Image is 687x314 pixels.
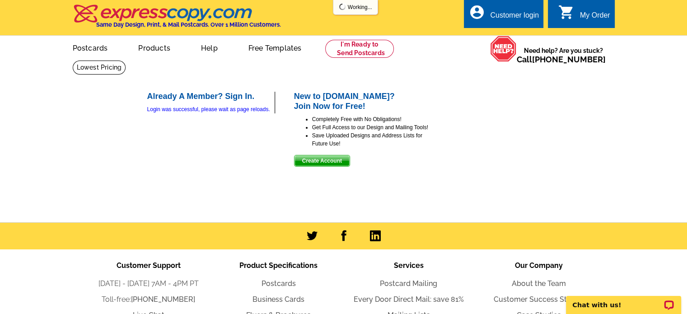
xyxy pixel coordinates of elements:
[58,37,122,58] a: Postcards
[96,21,281,28] h4: Same Day Design, Print, & Mail Postcards. Over 1 Million Customers.
[394,261,424,270] span: Services
[312,131,430,148] li: Save Uploaded Designs and Address Lists for Future Use!
[354,295,464,304] a: Every Door Direct Mail: save 81%
[512,279,566,288] a: About the Team
[468,4,485,20] i: account_circle
[580,11,610,24] div: My Order
[147,105,274,113] div: Login was successful, please wait as page reloads.
[252,295,304,304] a: Business Cards
[517,55,606,64] span: Call
[84,278,214,289] li: [DATE] - [DATE] 7AM - 4PM PT
[294,155,350,167] button: Create Account
[124,37,185,58] a: Products
[532,55,606,64] a: [PHONE_NUMBER]
[262,279,296,288] a: Postcards
[380,279,437,288] a: Postcard Mailing
[494,295,584,304] a: Customer Success Stories
[131,295,195,304] a: [PHONE_NUMBER]
[294,155,350,166] span: Create Account
[294,92,430,111] h2: New to [DOMAIN_NAME]? Join Now for Free!
[312,115,430,123] li: Completely Free with No Obligations!
[234,37,316,58] a: Free Templates
[468,10,539,21] a: account_circle Customer login
[73,11,281,28] a: Same Day Design, Print, & Mail Postcards. Over 1 Million Customers.
[517,46,610,64] span: Need help? Are you stuck?
[515,261,563,270] span: Our Company
[339,3,346,10] img: loading...
[187,37,232,58] a: Help
[147,92,274,102] h2: Already A Member? Sign In.
[239,261,318,270] span: Product Specifications
[117,261,181,270] span: Customer Support
[558,4,575,20] i: shopping_cart
[84,294,214,305] li: Toll-free:
[558,10,610,21] a: shopping_cart My Order
[312,123,430,131] li: Get Full Access to our Design and Mailing Tools!
[560,286,687,314] iframe: LiveChat chat widget
[490,11,539,24] div: Customer login
[490,36,517,62] img: help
